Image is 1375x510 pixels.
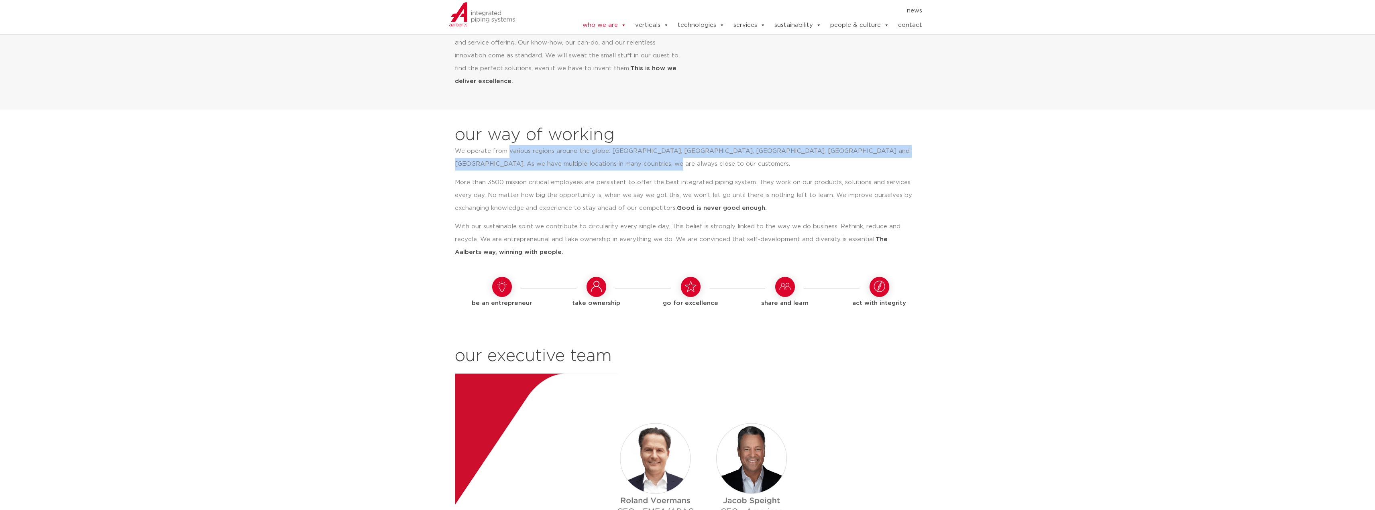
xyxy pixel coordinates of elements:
[455,126,615,145] h2: our way of working
[455,11,678,88] p: So whether the task is project conception, installation, or on-going maintenance, we are the comp...
[553,297,640,310] h5: take ownership
[742,297,828,310] h5: share and learn
[455,176,915,215] p: More than 3500 mission critical employees are persistent to offer the best integrated piping syst...
[455,347,927,366] h2: our executive team
[558,4,923,17] nav: Menu
[455,220,915,259] p: With our sustainable spirit we contribute to circularity every single day. This belief is strongl...
[459,297,545,310] h5: be an entrepreneur
[907,4,922,17] a: news
[733,17,766,33] a: services
[836,297,923,310] h5: act with integrity
[830,17,889,33] a: people & culture
[635,17,669,33] a: verticals
[898,17,922,33] a: contact
[648,297,734,310] h5: go for excellence
[583,17,626,33] a: who we are
[455,145,915,171] p: We operate from various regions around the globe: [GEOGRAPHIC_DATA], [GEOGRAPHIC_DATA], [GEOGRAPH...
[455,65,676,84] strong: This is how we deliver excellence.
[678,17,725,33] a: technologies
[774,17,821,33] a: sustainability
[677,205,767,211] strong: Good is never good enough.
